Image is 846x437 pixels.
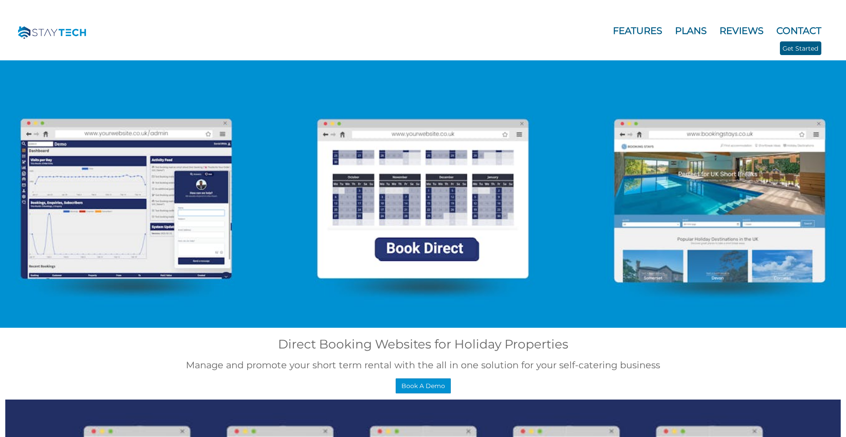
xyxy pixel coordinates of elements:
a: Plans [675,25,707,36]
h2: Manage and promote your short term rental with the all in one solution for your self-catering bus... [5,359,841,370]
a: Contact [776,25,821,36]
a: Reviews [720,25,764,36]
a: Features [613,25,662,36]
a: Book A Demo [396,378,451,393]
a: Get Started [780,41,821,55]
h1: Direct Booking Websites for Holiday Properties [5,337,841,352]
img: StayTech [12,11,94,55]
